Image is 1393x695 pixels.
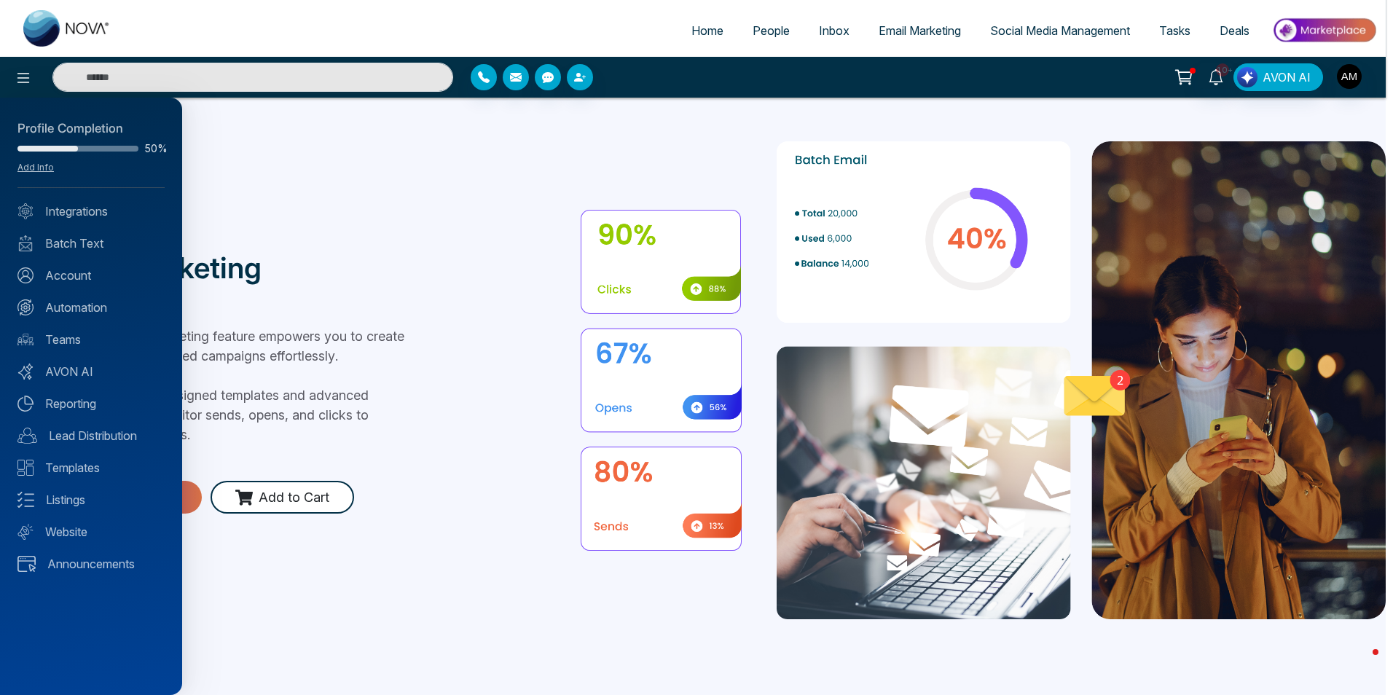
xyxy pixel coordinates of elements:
img: Integrated.svg [17,203,34,219]
img: Automation.svg [17,299,34,315]
img: batch_text_white.png [17,235,34,251]
img: Avon-AI.svg [17,364,34,380]
a: Listings [17,491,165,509]
a: Automation [17,299,165,316]
img: Listings.svg [17,492,34,508]
div: Profile Completion [17,119,165,138]
img: Reporting.svg [17,396,34,412]
a: AVON AI [17,363,165,380]
a: Website [17,523,165,541]
img: Templates.svg [17,460,34,476]
a: Templates [17,459,165,476]
a: Integrations [17,203,165,220]
span: 50% [144,144,165,154]
a: Reporting [17,395,165,412]
img: Website.svg [17,524,34,540]
img: announcements.svg [17,556,36,572]
a: Batch Text [17,235,165,252]
img: team.svg [17,331,34,347]
a: Announcements [17,555,165,573]
img: Lead-dist.svg [17,428,37,444]
a: Add Info [17,162,54,173]
img: Account.svg [17,267,34,283]
a: Lead Distribution [17,427,165,444]
iframe: Intercom live chat [1343,645,1378,680]
a: Teams [17,331,165,348]
a: Account [17,267,165,284]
